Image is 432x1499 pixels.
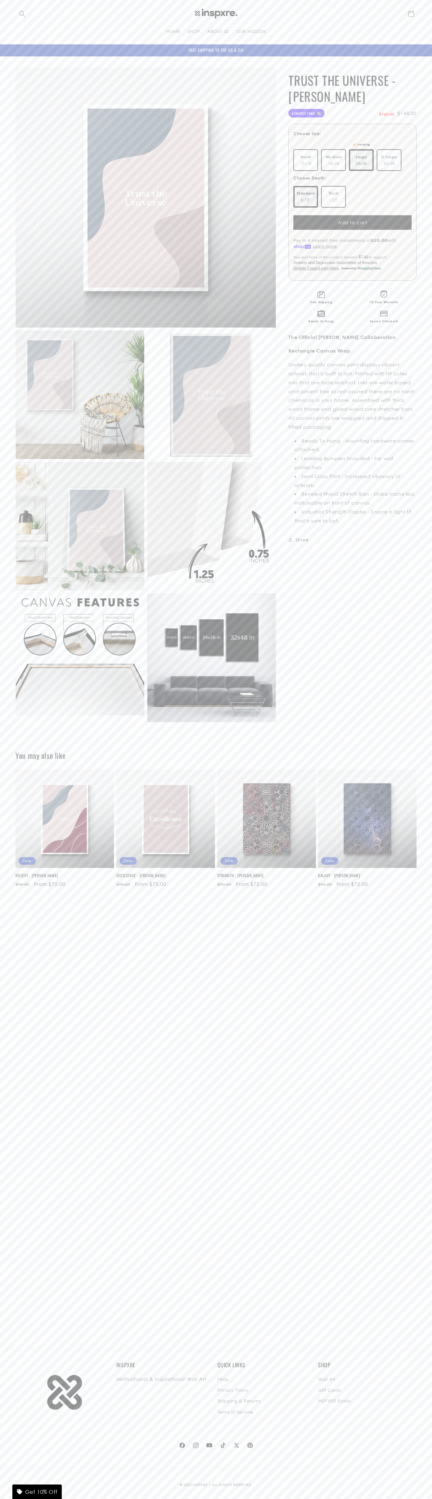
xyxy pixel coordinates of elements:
[162,25,184,38] a: HOME
[15,68,276,722] media-gallery: Gallery Viewer
[233,25,270,38] a: OUR MISSION
[359,254,368,260] span: $7.40
[288,109,324,118] span: Limited Time 💸
[116,873,215,878] a: EXCELLENCE - [PERSON_NAME]
[217,1375,229,1385] a: FAQs
[308,320,334,323] span: Ready to Hang
[15,751,417,760] h2: You may also like
[319,266,339,270] span: Learn more
[318,266,319,270] span: |
[208,1483,252,1487] a: | ALL RIGHTS RESERVED.
[349,149,374,171] label: 24x36
[297,190,315,197] span: Standard
[191,9,241,19] img: INSPXRE
[293,215,412,230] button: Add to cart
[188,29,200,34] span: SHOP
[293,149,318,171] label: 12x18
[369,300,399,304] span: 10-Year Warranty
[318,873,417,878] a: GALAXY - [PERSON_NAME]
[341,266,381,270] img: Powered By ShoppingGives
[236,29,266,34] span: OUR MISSION
[379,111,394,118] span: $185.00
[188,47,244,53] span: FREE SHIPPING TO THE US & CA!
[349,142,374,148] div: 🔥 Trending
[321,149,346,171] label: 16x24
[116,1361,215,1369] h2: INSPXRE
[217,1406,254,1417] a: Terms of Service
[295,436,417,454] li: Ready To Hang - Mounting hardware comes attached.
[15,873,114,878] a: BELIEVE - [PERSON_NAME]
[217,1385,249,1395] a: Privacy Policy
[321,186,346,208] label: 1.25"
[184,25,203,38] a: SHOP
[370,320,398,323] span: Secure Checkout
[293,266,318,270] span: Update Cause Button
[193,1483,207,1487] a: INSPXRE
[318,1395,351,1406] a: INSPXRE Radio
[288,533,308,547] summary: Share
[295,472,417,490] li: Semi-Gloss Print - Increased vibrancy of artwork.
[217,1361,316,1369] h2: QUICK LINKS
[377,149,401,171] label: 32x48
[207,29,229,34] span: ABOUT US
[318,1385,341,1395] a: Gift Cards
[310,300,333,304] span: Free Shipping
[203,25,233,38] a: ABOUT US
[180,1483,208,1487] small: © 2025,
[318,1375,336,1385] a: Wall Art
[329,190,339,197] span: Thick
[217,1395,261,1406] a: Shipping & Returns
[356,154,367,160] span: Large
[381,154,397,160] span: X-Large
[293,186,318,208] label: 0.75"
[397,109,417,118] span: $148.00
[15,44,417,56] div: Announcement
[295,454,417,472] li: Leveling Bumpers Included - For wall protection.
[295,489,417,507] li: Beveled Wood Stretch Bars - Make frame less noticeable on front of canvas.
[288,72,417,104] h1: TRUST THE UNIVERSE - [PERSON_NAME]
[116,1375,215,1384] p: Motivational & Inspirational Wall Art
[166,29,180,34] span: HOME
[288,348,351,354] strong: Rectangle Canvas Wrap
[326,154,342,160] span: Medium
[288,334,397,340] strong: The Official [PERSON_NAME] Collaboration.
[295,507,417,525] li: Industrial Strength Staples - Ensure a tight fit that is sure to last.
[293,254,358,260] span: Your purchase of this product donates
[293,175,326,181] div: Choose Depth:
[293,130,321,137] div: Choose Size:
[12,1485,62,1499] div: Get 10% Off
[318,1361,417,1369] h2: SHOP
[15,7,29,21] summary: Search
[288,360,417,431] p: Gallery quality canvas print displays vibrant artwork that is built to last. Printed with HP Late...
[217,873,316,878] a: STRENGTH - [PERSON_NAME]
[189,6,243,22] a: INSPXRE
[300,154,311,160] span: Small
[293,260,377,266] span: Anxiety and Depression Association of America
[369,254,386,260] span: to support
